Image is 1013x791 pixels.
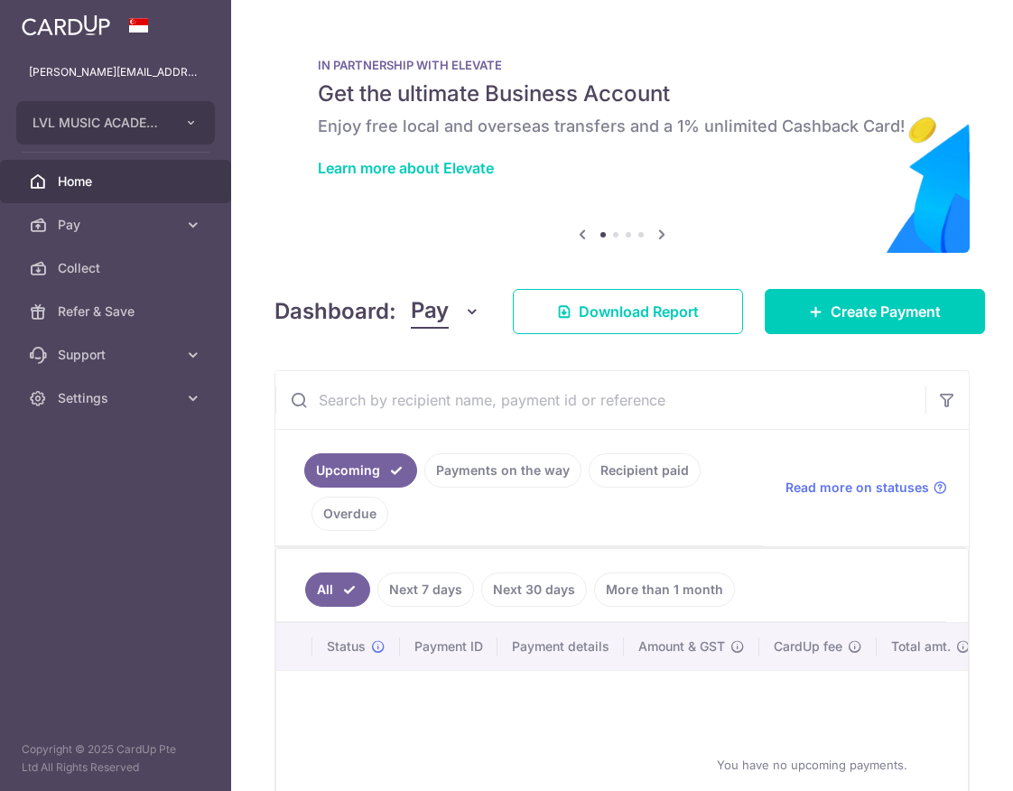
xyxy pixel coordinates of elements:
span: LVL MUSIC ACADEMY PTE. LTD. [33,114,166,132]
input: Search by recipient name, payment id or reference [275,371,925,429]
a: Create Payment [765,289,985,334]
th: Payment ID [400,623,497,670]
span: Pay [58,216,177,234]
a: Recipient paid [589,453,701,488]
a: Read more on statuses [785,479,947,497]
span: Pay [411,294,449,329]
h4: Dashboard: [274,295,396,328]
a: Learn more about Elevate [318,159,494,177]
a: Next 30 days [481,572,587,607]
img: CardUp [22,14,110,36]
p: IN PARTNERSHIP WITH ELEVATE [318,58,926,72]
span: CardUp fee [774,637,842,656]
a: More than 1 month [594,572,735,607]
h6: Enjoy free local and overseas transfers and a 1% unlimited Cashback Card! [318,116,926,137]
img: Renovation banner [274,29,970,253]
span: Status [327,637,366,656]
a: Payments on the way [424,453,581,488]
a: Overdue [311,497,388,531]
span: Collect [58,259,177,277]
span: Home [58,172,177,191]
p: [PERSON_NAME][EMAIL_ADDRESS][DOMAIN_NAME] [29,63,202,81]
button: LVL MUSIC ACADEMY PTE. LTD. [16,101,215,144]
a: Next 7 days [377,572,474,607]
button: Pay [411,294,480,329]
h5: Get the ultimate Business Account [318,79,926,108]
span: Create Payment [831,301,941,322]
span: Download Report [579,301,699,322]
span: Total amt. [891,637,951,656]
th: Payment details [497,623,624,670]
span: Amount & GST [638,637,725,656]
span: Read more on statuses [785,479,929,497]
span: Refer & Save [58,302,177,321]
span: Support [58,346,177,364]
span: Settings [58,389,177,407]
a: Upcoming [304,453,417,488]
a: Download Report [513,289,743,334]
a: All [305,572,370,607]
